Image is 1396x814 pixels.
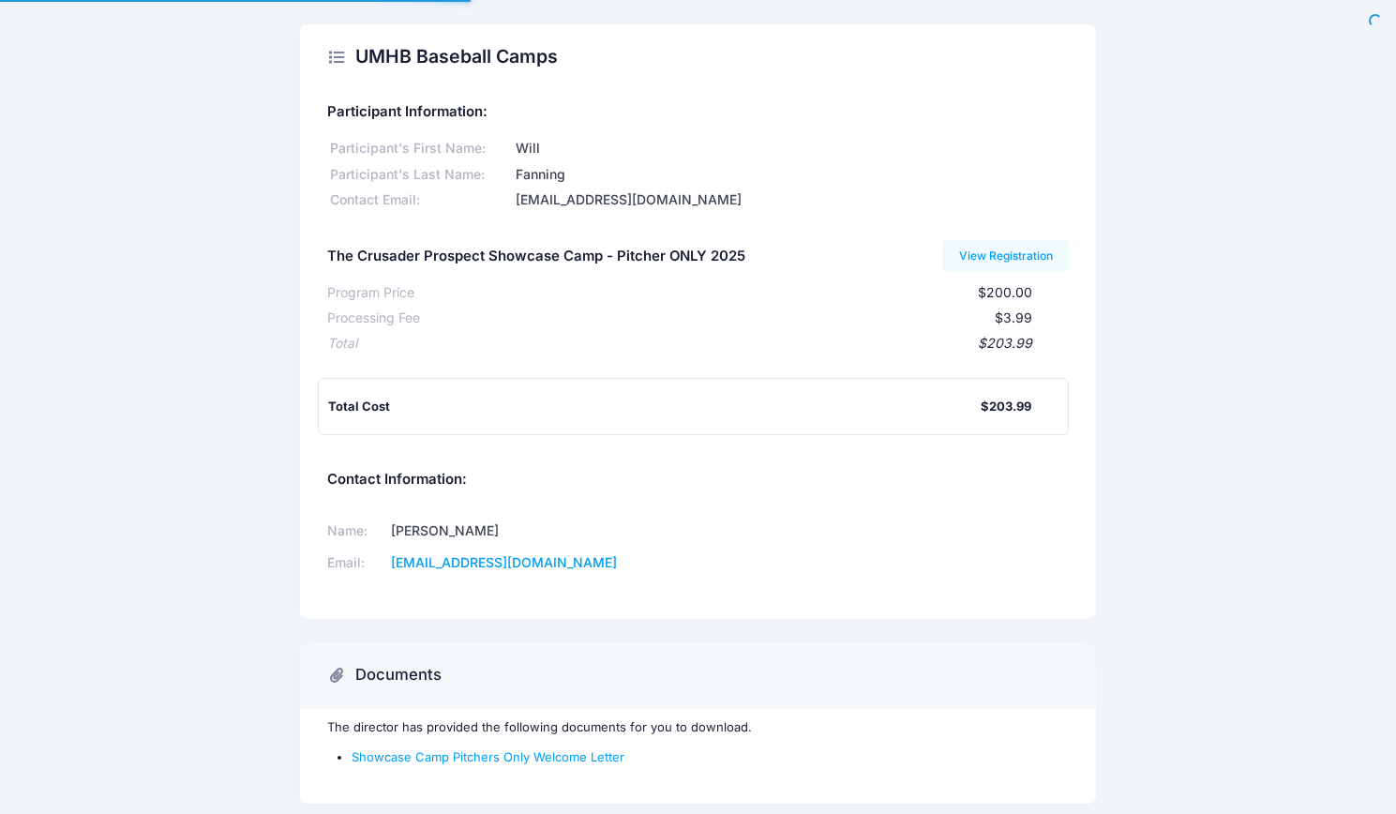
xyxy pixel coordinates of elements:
[327,548,385,580] td: Email:
[978,284,1032,300] span: $200.00
[328,398,981,416] div: Total Cost
[327,718,1069,737] p: The director has provided the following documents for you to download.
[357,334,1032,354] div: $203.99
[327,516,385,548] td: Name:
[513,139,1069,158] div: Will
[942,240,1069,272] a: View Registration
[513,165,1069,185] div: Fanning
[352,749,624,764] a: Showcase Camp Pitchers Only Welcome Letter
[327,283,414,303] div: Program Price
[981,398,1031,416] div: $203.99
[391,554,617,570] a: [EMAIL_ADDRESS][DOMAIN_NAME]
[327,190,513,210] div: Contact Email:
[327,472,1069,489] h5: Contact Information:
[327,249,745,265] h5: The Crusader Prospect Showcase Camp - Pitcher ONLY 2025
[327,334,357,354] div: Total
[355,46,558,68] h2: UMHB Baseball Camps
[355,666,442,685] h3: Documents
[420,309,1032,328] div: $3.99
[327,309,420,328] div: Processing Fee
[327,104,1069,121] h5: Participant Information:
[385,516,674,548] td: [PERSON_NAME]
[513,190,1069,210] div: [EMAIL_ADDRESS][DOMAIN_NAME]
[327,165,513,185] div: Participant's Last Name:
[327,139,513,158] div: Participant's First Name:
